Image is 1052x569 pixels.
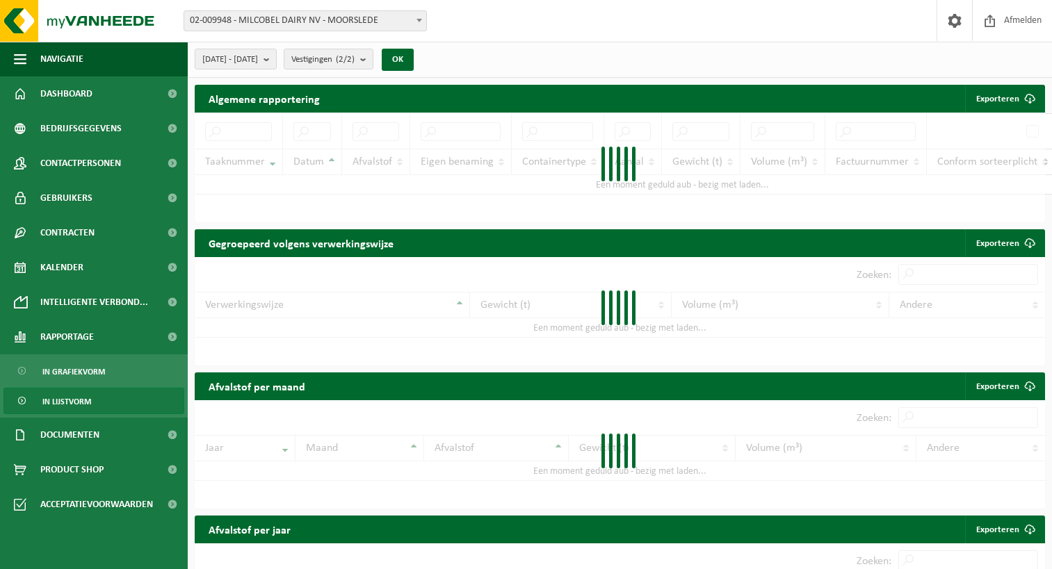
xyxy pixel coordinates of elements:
[40,418,99,452] span: Documenten
[3,388,184,414] a: In lijstvorm
[40,42,83,76] span: Navigatie
[184,11,426,31] span: 02-009948 - MILCOBEL DAIRY NV - MOORSLEDE
[195,516,305,543] h2: Afvalstof per jaar
[40,285,148,320] span: Intelligente verbond...
[42,388,91,415] span: In lijstvorm
[965,372,1044,400] a: Exporteren
[184,10,427,31] span: 02-009948 - MILCOBEL DAIRY NV - MOORSLEDE
[202,49,258,70] span: [DATE] - [DATE]
[965,516,1044,543] a: Exporteren
[40,76,92,111] span: Dashboard
[40,111,122,146] span: Bedrijfsgegevens
[291,49,355,70] span: Vestigingen
[195,229,407,256] h2: Gegroepeerd volgens verwerkingswijze
[195,49,277,69] button: [DATE] - [DATE]
[284,49,373,69] button: Vestigingen(2/2)
[40,320,94,354] span: Rapportage
[40,452,104,487] span: Product Shop
[195,85,334,113] h2: Algemene rapportering
[965,85,1044,113] button: Exporteren
[40,250,83,285] span: Kalender
[195,372,319,399] h2: Afvalstof per maand
[40,181,92,215] span: Gebruikers
[40,146,121,181] span: Contactpersonen
[965,229,1044,257] a: Exporteren
[40,215,95,250] span: Contracten
[3,358,184,384] a: In grafiekvorm
[336,55,355,64] count: (2/2)
[40,487,153,522] span: Acceptatievoorwaarden
[382,49,414,71] button: OK
[42,358,105,385] span: In grafiekvorm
